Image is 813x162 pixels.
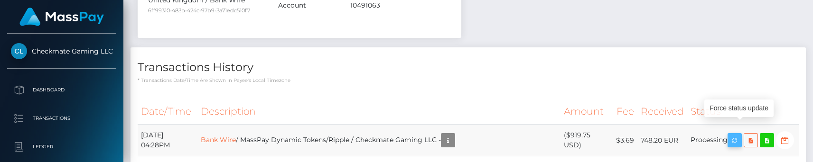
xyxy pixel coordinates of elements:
p: Transactions [11,111,112,126]
th: Received [637,99,687,125]
p: Ledger [11,140,112,154]
div: Force status update [704,99,774,117]
a: Transactions [7,107,116,130]
td: ($919.75 USD) [561,125,613,156]
img: Checkmate Gaming LLC [11,43,27,59]
h4: Transactions History [138,59,799,76]
td: $3.69 [613,125,637,156]
th: Date/Time [138,99,197,125]
span: Checkmate Gaming LLC [7,47,116,55]
td: / MassPay Dynamic Tokens/Ripple / Checkmate Gaming LLC - [197,125,561,156]
a: Bank Wire [201,135,236,144]
th: Description [197,99,561,125]
a: Ledger [7,135,116,159]
th: Fee [613,99,637,125]
td: 748.20 EUR [637,125,687,156]
p: * Transactions date/time are shown in payee's local timezone [138,77,799,84]
td: [DATE] 04:28PM [138,125,197,156]
th: Amount [561,99,613,125]
p: Dashboard [11,83,112,97]
td: Processing [687,125,799,156]
small: 6ff99310-483b-424c-97b9-3a71edc510f7 [148,7,250,14]
th: Status [687,99,799,125]
a: Dashboard [7,78,116,102]
img: MassPay Logo [19,8,104,26]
